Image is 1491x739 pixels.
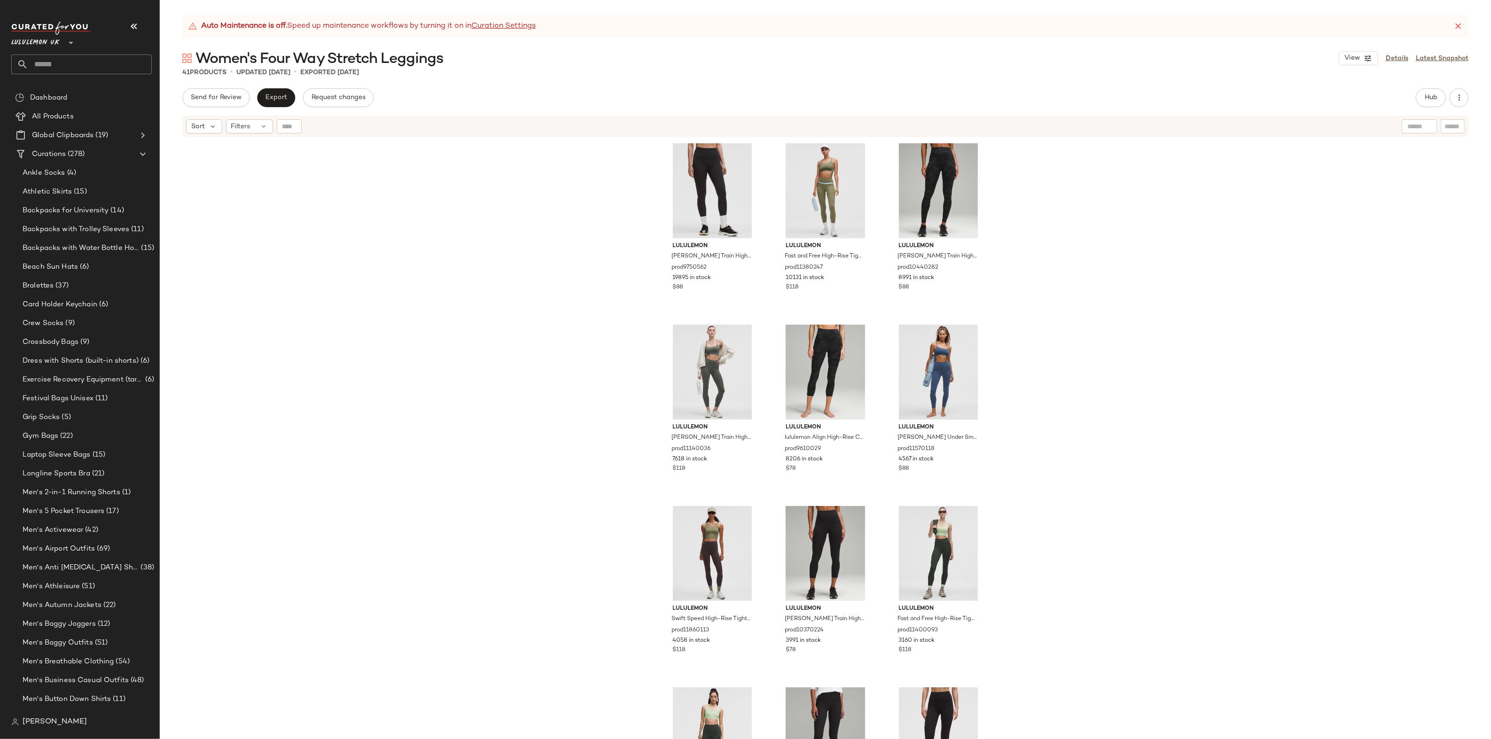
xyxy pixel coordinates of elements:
span: lululemon [786,423,865,432]
span: 8206 in stock [786,455,823,464]
span: lululemon [673,605,752,613]
span: 3991 in stock [786,637,821,645]
span: lululemon [786,605,865,613]
img: LW5FARS_062214_1 [778,143,873,238]
span: (6) [143,374,154,385]
span: [PERSON_NAME] [23,716,87,728]
span: lululemon [673,242,752,250]
button: Request changes [303,88,374,107]
img: LW5HACS_041179_1 [665,506,760,601]
span: (22) [101,600,116,611]
span: 4058 in stock [673,637,710,645]
span: $78 [786,646,796,654]
span: Festival Bags Unisex [23,393,94,404]
span: lululemon [673,423,752,432]
span: Sort [191,122,205,132]
span: Global Clipboards [32,130,94,141]
span: 41 [182,69,190,76]
span: (45) [109,713,124,723]
a: Curation Settings [471,21,536,32]
span: Men's Baggy Joggers [23,619,96,630]
span: (11) [129,224,144,235]
span: Card Holder Keychain [23,299,97,310]
span: • [294,67,297,78]
span: Dress with Shorts (built-in shorts) [23,356,139,366]
span: Men's 2-in-1 Running Shorts [23,487,120,498]
span: prod11400093 [898,626,938,635]
span: 8991 in stock [899,274,935,282]
span: (11) [111,694,125,705]
span: $88 [673,283,683,292]
span: Send for Review [190,94,242,101]
span: (42) [83,525,98,536]
span: Men's Button Down Shirts [23,694,111,705]
span: Longline Sports Bra [23,468,90,479]
div: Products [182,68,226,78]
span: (9) [63,318,74,329]
p: Exported [DATE] [300,68,359,78]
img: cfy_white_logo.C9jOOHJF.svg [11,22,91,35]
span: Athletic Skirts [23,187,72,197]
span: (6) [97,299,108,310]
span: (22) [58,431,73,442]
span: Men's Autumn Jackets [23,600,101,611]
span: prod11860113 [672,626,710,635]
p: updated [DATE] [236,68,290,78]
span: $118 [899,646,912,654]
img: LW5FLOS_049106_1 [891,506,986,601]
span: (15) [91,450,106,460]
span: 4567 in stock [899,455,934,464]
strong: Auto Maintenance is off. [201,21,287,32]
span: (5) [60,412,70,423]
span: Laptop Sleeve Bags [23,450,91,460]
span: Beach Sun Hats [23,262,78,272]
a: Latest Snapshot [1416,54,1468,63]
span: (54) [114,656,130,667]
span: 7618 in stock [673,455,708,464]
span: Backpacks with Trolley Sleeves [23,224,129,235]
span: prod9750562 [672,264,707,272]
span: All Products [32,111,74,122]
span: [PERSON_NAME] Under SmoothCover High-Rise Tight 25" [898,434,977,442]
span: (9) [78,337,89,348]
button: View [1339,51,1378,65]
span: (19) [94,130,108,141]
span: (15) [72,187,87,197]
span: 10131 in stock [786,274,824,282]
img: LW6BOYS_047184_1 [778,325,873,420]
span: (12) [96,619,110,630]
span: Crew Socks [23,318,63,329]
span: lululemon Align High-Rise Crop 23" [785,434,864,442]
span: Request changes [311,94,366,101]
span: Fast and Free High-Rise Tight 28" 5 Pocket [898,615,977,623]
span: Men's Breathable Clothing [23,656,114,667]
span: Crossbody Bags [23,337,78,348]
span: (37) [54,280,69,291]
span: [PERSON_NAME] Train High-Rise Tight 25" [672,252,751,261]
a: Details [1386,54,1408,63]
img: LW5DJ3S_047184_1 [891,143,986,238]
span: lululemon [899,242,978,250]
span: (11) [94,393,108,404]
span: Men's Capsule Wardrobe [23,713,109,723]
span: Bralettes [23,280,54,291]
span: (48) [129,675,144,686]
img: LW5CQDS_0001_1 [665,143,760,238]
span: (21) [90,468,105,479]
span: prod11380247 [785,264,823,272]
span: Hub [1424,94,1437,101]
span: Lululemon UK [11,32,60,49]
span: [PERSON_NAME] Train High-Rise Tight with Pockets 25" [672,434,751,442]
span: Swift Speed High-Rise Tight 25" [672,615,751,623]
span: lululemon [786,242,865,250]
span: Men's Business Casual Outfits [23,675,129,686]
span: 19895 in stock [673,274,711,282]
span: (69) [95,544,110,554]
span: Filters [231,122,250,132]
span: lululemon [899,423,978,432]
img: svg%3e [15,93,24,102]
span: (51) [80,581,95,592]
div: Speed up maintenance workflows by turning it on in [188,21,536,32]
span: Women's Four Way Stretch Leggings [195,50,443,69]
span: [PERSON_NAME] Train High-Rise Crop 23" [785,615,864,623]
